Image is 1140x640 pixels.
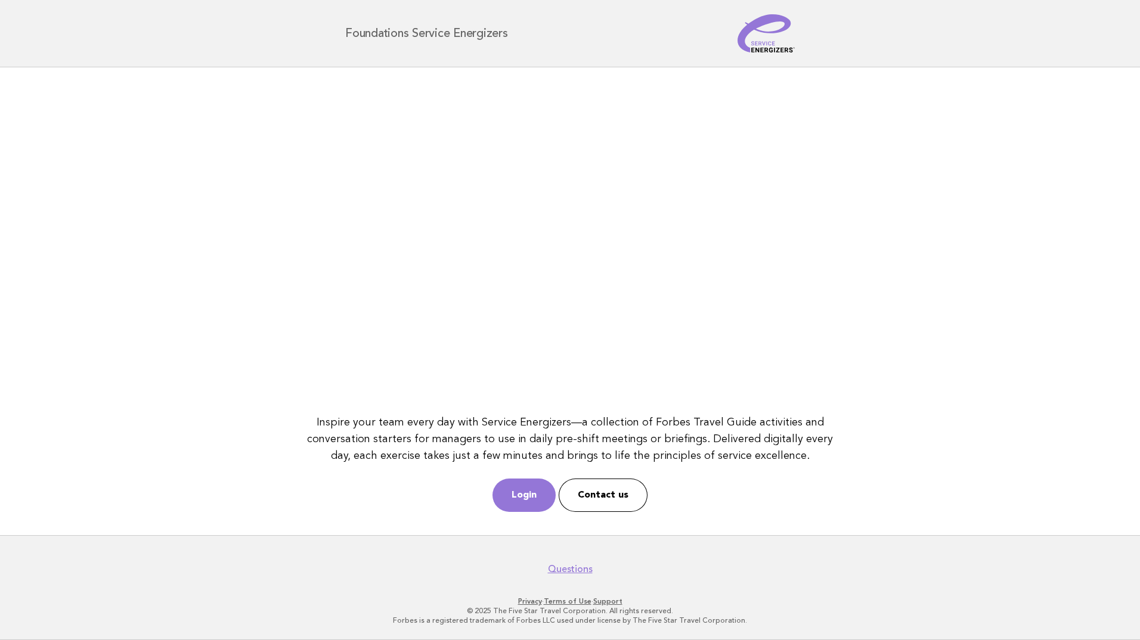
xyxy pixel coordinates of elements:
[559,479,648,512] a: Contact us
[205,606,935,616] p: © 2025 The Five Star Travel Corporation. All rights reserved.
[544,597,591,605] a: Terms of Use
[205,616,935,625] p: Forbes is a registered trademark of Forbes LLC used under license by The Five Star Travel Corpora...
[593,597,622,605] a: Support
[492,479,556,512] a: Login
[299,91,841,395] iframe: YouTube video player
[345,27,508,39] h1: Foundations Service Energizers
[738,14,795,52] img: Service Energizers
[299,414,841,464] p: Inspire your team every day with Service Energizers—a collection of Forbes Travel Guide activitie...
[518,597,542,605] a: Privacy
[205,596,935,606] p: · ·
[548,563,593,575] a: Questions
